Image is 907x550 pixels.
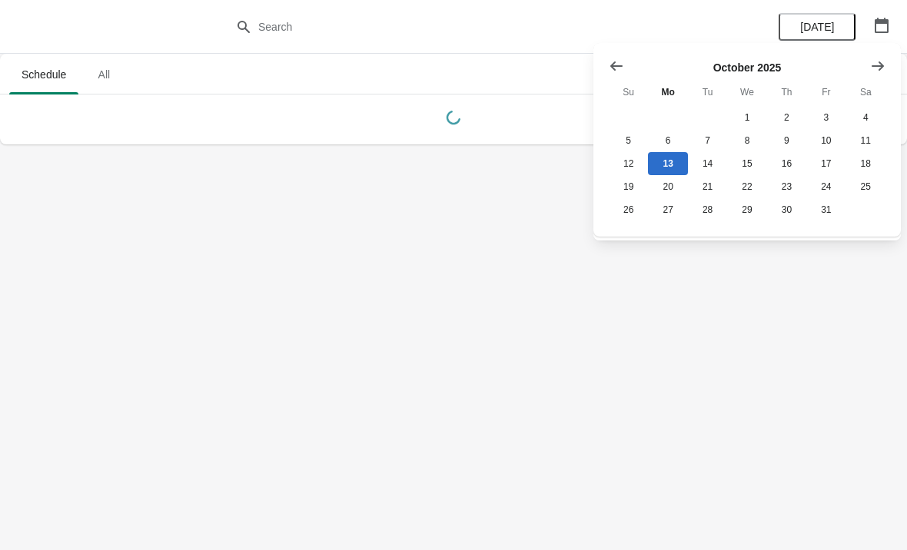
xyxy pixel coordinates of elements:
[846,106,885,129] button: Saturday October 4 2025
[688,129,727,152] button: Tuesday October 7 2025
[648,152,687,175] button: Today Monday October 13 2025
[688,175,727,198] button: Tuesday October 21 2025
[806,175,846,198] button: Friday October 24 2025
[727,175,766,198] button: Wednesday October 22 2025
[688,152,727,175] button: Tuesday October 14 2025
[257,13,680,41] input: Search
[727,198,766,221] button: Wednesday October 29 2025
[727,106,766,129] button: Wednesday October 1 2025
[609,152,648,175] button: Sunday October 12 2025
[603,52,630,80] button: Show previous month, September 2025
[727,152,766,175] button: Wednesday October 15 2025
[779,13,856,41] button: [DATE]
[727,129,766,152] button: Wednesday October 8 2025
[846,129,885,152] button: Saturday October 11 2025
[648,78,687,106] th: Monday
[864,52,892,80] button: Show next month, November 2025
[727,78,766,106] th: Wednesday
[767,198,806,221] button: Thursday October 30 2025
[806,106,846,129] button: Friday October 3 2025
[806,129,846,152] button: Friday October 10 2025
[767,152,806,175] button: Thursday October 16 2025
[85,61,123,88] span: All
[806,78,846,106] th: Friday
[609,175,648,198] button: Sunday October 19 2025
[609,198,648,221] button: Sunday October 26 2025
[846,175,885,198] button: Saturday October 25 2025
[806,152,846,175] button: Friday October 17 2025
[800,21,834,33] span: [DATE]
[767,78,806,106] th: Thursday
[767,129,806,152] button: Thursday October 9 2025
[767,175,806,198] button: Thursday October 23 2025
[806,198,846,221] button: Friday October 31 2025
[648,175,687,198] button: Monday October 20 2025
[648,129,687,152] button: Monday October 6 2025
[648,198,687,221] button: Monday October 27 2025
[767,106,806,129] button: Thursday October 2 2025
[846,152,885,175] button: Saturday October 18 2025
[688,78,727,106] th: Tuesday
[9,61,78,88] span: Schedule
[609,129,648,152] button: Sunday October 5 2025
[846,78,885,106] th: Saturday
[688,198,727,221] button: Tuesday October 28 2025
[609,78,648,106] th: Sunday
